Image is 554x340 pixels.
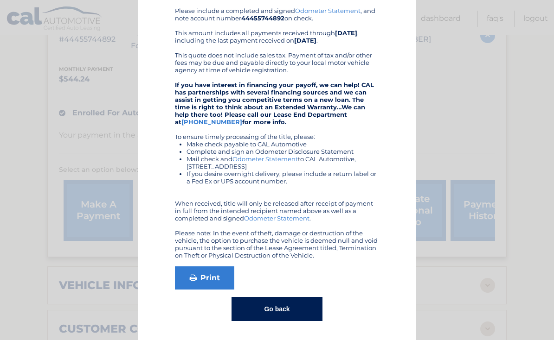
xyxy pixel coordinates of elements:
[187,155,379,170] li: Mail check and to CAL Automotive, [STREET_ADDRESS]
[244,214,309,222] a: Odometer Statement
[335,29,357,37] b: [DATE]
[175,81,374,126] strong: If you have interest in financing your payoff, we can help! CAL has partnerships with several fin...
[187,140,379,148] li: Make check payable to CAL Automotive
[187,148,379,155] li: Complete and sign an Odometer Disclosure Statement
[295,7,361,14] a: Odometer Statement
[241,14,284,22] b: 44455744892
[181,118,242,126] a: [PHONE_NUMBER]
[187,170,379,185] li: If you desire overnight delivery, please include a return label or a Fed Ex or UPS account number.
[232,297,322,321] button: Go back
[175,7,379,259] div: Please include a completed and signed , and note account number on check. This amount includes al...
[294,37,316,44] b: [DATE]
[232,155,298,163] a: Odometer Statement
[175,266,234,290] a: Print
